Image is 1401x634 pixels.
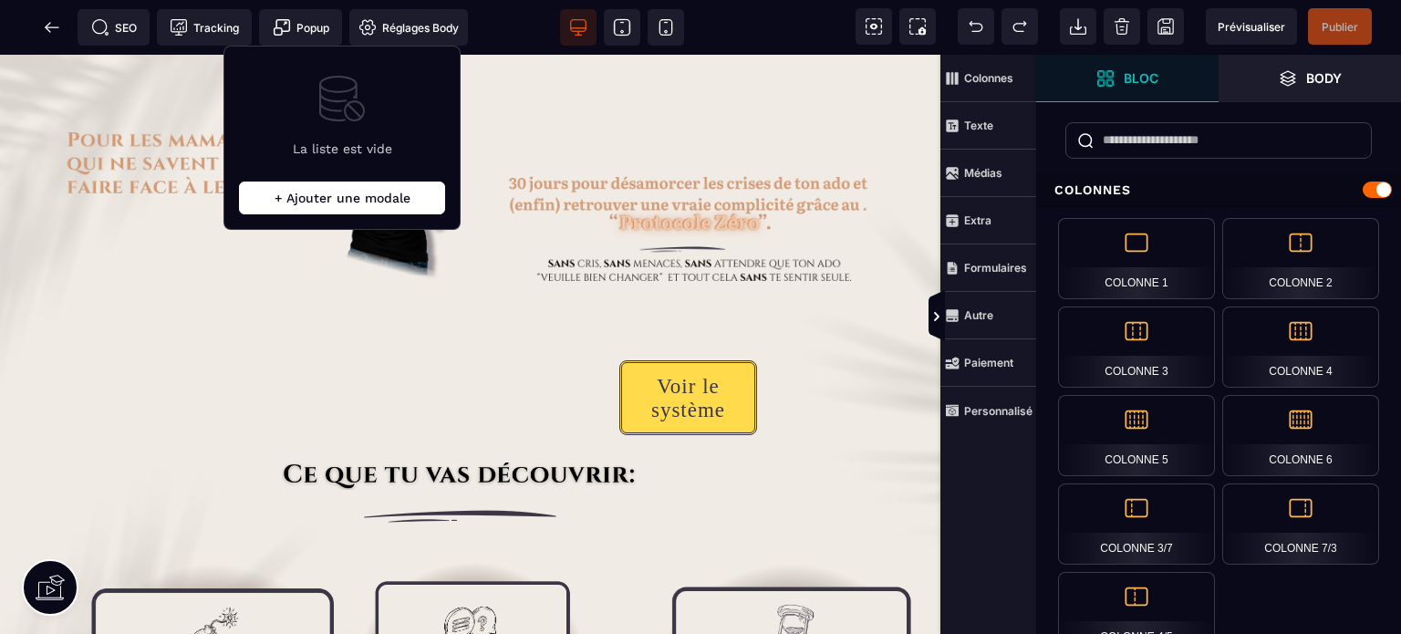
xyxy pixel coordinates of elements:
span: Nettoyage [1104,8,1140,45]
span: Réglages Body [358,18,459,36]
img: 22cb71c7f26e2941395524cacad8b909_trait.png [27,439,913,485]
span: Métadata SEO [78,9,150,46]
span: Formulaires [940,244,1036,292]
span: Médias [940,150,1036,197]
span: La liste est vide [293,141,392,156]
span: Code de suivi [157,9,252,46]
span: Capture d'écran [899,8,936,45]
strong: Personnalisé [964,404,1033,418]
span: Ouvrir les calques [1219,55,1401,102]
span: Rétablir [1001,8,1038,45]
span: Colonnes [940,55,1036,102]
span: Voir mobile [648,9,684,46]
span: Personnalisé [940,387,1036,434]
img: 6c492f36aea34ef07171f02ac7f1e163_titre_1.png [55,9,450,232]
span: Paiement [940,339,1036,387]
strong: Bloc [1124,71,1158,85]
span: Publier [1322,20,1358,34]
span: Aperçu [1206,8,1297,45]
span: Enregistrer le contenu [1308,8,1372,45]
span: Voir tablette [604,9,640,46]
span: Retour [34,9,70,46]
strong: Formulaires [964,261,1027,275]
span: Voir les composants [856,8,892,45]
img: 9e763b71d3db41e005dbc78d9b015b99_Sans_cris,_sans_concessions_forc%C3%A9es,_et_sans_gaspiller_ton_... [491,55,886,277]
button: Voir le système [619,306,758,380]
span: Voir bureau [560,9,597,46]
strong: Médias [964,166,1002,180]
span: Créer une alerte modale [259,9,342,46]
div: Colonne 2 [1222,218,1379,299]
span: Extra [940,197,1036,244]
div: Colonne 6 [1222,395,1379,476]
span: Importer [1060,8,1096,45]
span: SEO [91,18,137,36]
span: Défaire [958,8,994,45]
div: Colonne 1 [1058,218,1215,299]
span: Popup [273,18,329,36]
span: Texte [940,102,1036,150]
div: Colonne 3 [1058,307,1215,388]
strong: Colonnes [964,71,1013,85]
div: Colonne 7/3 [1222,483,1379,565]
div: Colonne 5 [1058,395,1215,476]
div: Colonnes [1036,173,1401,207]
span: Enregistrer [1147,8,1184,45]
strong: Extra [964,213,991,227]
strong: Body [1306,71,1342,85]
span: Prévisualiser [1218,20,1285,34]
span: Favicon [349,9,468,46]
span: Tracking [170,18,239,36]
div: Colonne 3/7 [1058,483,1215,565]
strong: Texte [964,119,993,132]
span: Autre [940,292,1036,339]
strong: Paiement [964,356,1013,369]
p: + Ajouter une modale [239,182,445,214]
span: Ouvrir les blocs [1036,55,1219,102]
span: Afficher les vues [1036,290,1054,345]
strong: Autre [964,308,993,322]
img: f8636147bfda1fd022e1d76bfd7628a5_ce_que_tu_vas_decouvrir_2.png [204,408,736,435]
div: Colonne 4 [1222,307,1379,388]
